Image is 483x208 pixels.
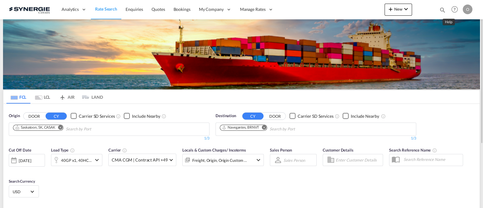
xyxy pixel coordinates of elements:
input: Enter Customer Details [336,155,381,165]
md-tab-item: LAND [79,90,103,104]
button: CY [46,113,67,120]
md-icon: Unchecked: Search for CY (Container Yard) services for all selected carriers.Checked : Search for... [116,114,121,119]
md-checkbox: Checkbox No Ink [289,113,334,119]
span: Rate Search [95,6,117,11]
md-tab-item: FCL [6,90,30,104]
div: Press delete to remove this chip. [222,125,260,130]
md-select: Select Currency: $ USDUnited States Dollar [12,187,36,196]
div: O [463,5,472,14]
span: Manage Rates [240,6,266,12]
button: icon-plus 400-fgNewicon-chevron-down [385,4,412,16]
div: Include Nearby [132,113,160,119]
button: Remove [54,125,63,131]
span: Analytics [62,6,79,12]
md-icon: icon-information-outline [70,148,75,153]
button: CY [242,113,264,120]
button: Remove [258,125,267,131]
span: My Company [199,6,224,12]
span: CMA CGM | Contract API +49 [112,157,168,163]
div: Carrier SD Services [298,113,334,119]
span: Locals & Custom Charges [182,148,246,152]
span: Enquiries [126,7,143,12]
div: Freight Origin Origin Custom Destination Destination Custom Factory Stuffing [192,156,247,165]
button: DOOR [264,113,286,120]
span: Bookings [174,7,190,12]
md-tooltip: Help [443,19,455,25]
input: Search Reference Name [401,155,463,164]
div: 40GP x1 40HC x1 [61,156,92,165]
div: 40GP x1 40HC x1icon-chevron-down [51,154,102,166]
div: [DATE] [19,158,31,163]
md-icon: Your search will be saved by the below given name [432,148,437,153]
div: Press delete to remove this chip. [15,125,56,130]
md-icon: icon-magnify [439,7,446,13]
span: / Incoterms [226,148,246,152]
span: Search Reference Name [389,148,437,152]
span: Customer Details [323,148,353,152]
div: Saskatoon, SK, CASAK [15,125,55,130]
input: Chips input. [270,124,327,134]
span: Carrier [108,148,127,152]
span: Search Currency [9,179,35,184]
md-icon: Unchecked: Search for CY (Container Yard) services for all selected carriers.Checked : Search for... [335,114,340,119]
span: USD [13,189,30,194]
span: Destination [216,113,236,119]
div: Carrier SD Services [79,113,115,119]
md-chips-wrap: Chips container. Use arrow keys to select chips. [219,123,329,134]
div: 1/3 [9,136,210,141]
img: LCL+%26+FCL+BACKGROUND.png [3,19,480,89]
md-icon: icon-chevron-down [255,156,262,164]
span: Quotes [152,7,165,12]
md-icon: Unchecked: Ignores neighbouring ports when fetching rates.Checked : Includes neighbouring ports w... [162,114,166,119]
md-checkbox: Checkbox No Ink [343,113,379,119]
span: Load Type [51,148,75,152]
span: Help [449,4,460,14]
md-icon: icon-chevron-down [93,156,101,164]
md-icon: icon-chevron-down [402,5,410,13]
div: Freight Origin Origin Custom Destination Destination Custom Factory Stuffingicon-chevron-down [182,154,264,166]
button: DOOR [24,113,45,120]
md-tab-item: AIR [55,90,79,104]
md-checkbox: Checkbox No Ink [71,113,115,119]
div: 1/3 [216,136,416,141]
div: Help [449,4,463,15]
span: New [387,7,410,11]
input: Chips input. [66,124,123,134]
md-icon: The selected Trucker/Carrierwill be displayed in the rate results If the rates are from another f... [122,148,127,153]
div: Include Nearby [351,113,379,119]
div: icon-magnify [439,7,446,16]
span: Sales Person [270,148,292,152]
md-icon: Unchecked: Ignores neighbouring ports when fetching rates.Checked : Includes neighbouring ports w... [381,114,386,119]
span: Cut Off Date [9,148,31,152]
div: Navegantes, BRNVT [222,125,259,130]
md-checkbox: Checkbox No Ink [124,113,160,119]
md-datepicker: Select [9,166,13,174]
span: Origin [9,113,20,119]
md-icon: icon-airplane [59,94,66,98]
md-tab-item: LCL [30,90,55,104]
md-icon: icon-plus 400-fg [387,5,394,13]
md-chips-wrap: Chips container. Use arrow keys to select chips. [12,123,126,134]
div: [DATE] [9,154,45,167]
md-pagination-wrapper: Use the left and right arrow keys to navigate between tabs [6,90,103,104]
md-select: Sales Person [283,156,306,165]
img: 1f56c880d42311ef80fc7dca854c8e59.png [9,3,50,16]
